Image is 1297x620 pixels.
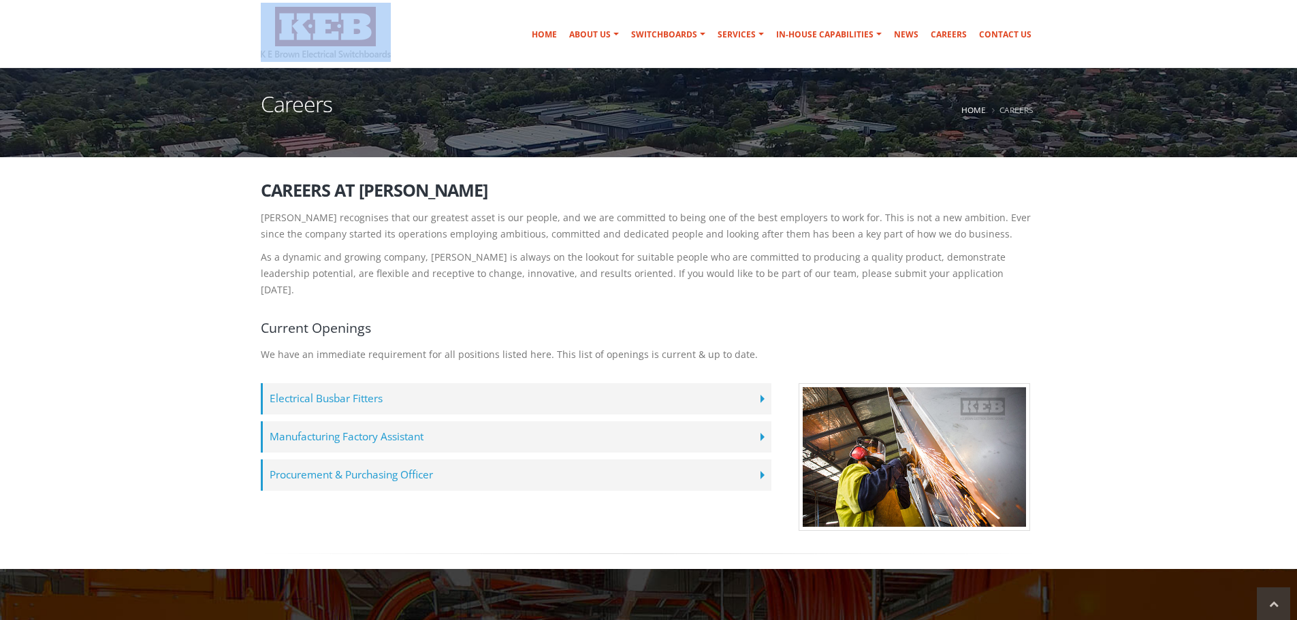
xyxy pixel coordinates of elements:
a: Home [526,21,562,48]
img: K E Brown Electrical Switchboards [261,7,391,58]
label: Procurement & Purchasing Officer [261,459,771,491]
label: Electrical Busbar Fitters [261,383,771,414]
a: About Us [564,21,624,48]
a: Home [961,104,986,115]
a: In-house Capabilities [771,21,887,48]
a: News [888,21,924,48]
h1: Careers [261,93,332,132]
a: Careers [925,21,972,48]
h2: Careers at [PERSON_NAME] [261,181,1037,199]
a: Switchboards [626,21,711,48]
a: Contact Us [974,21,1037,48]
li: Careers [989,101,1034,118]
a: Services [712,21,769,48]
p: [PERSON_NAME] recognises that our greatest asset is our people, and we are committed to being one... [261,210,1037,242]
h4: Current Openings [261,319,1037,337]
p: As a dynamic and growing company, [PERSON_NAME] is always on the lookout for suitable people who ... [261,249,1037,298]
label: Manufacturing Factory Assistant [261,421,771,453]
p: We have an immediate requirement for all positions listed here. This list of openings is current ... [261,346,1037,363]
